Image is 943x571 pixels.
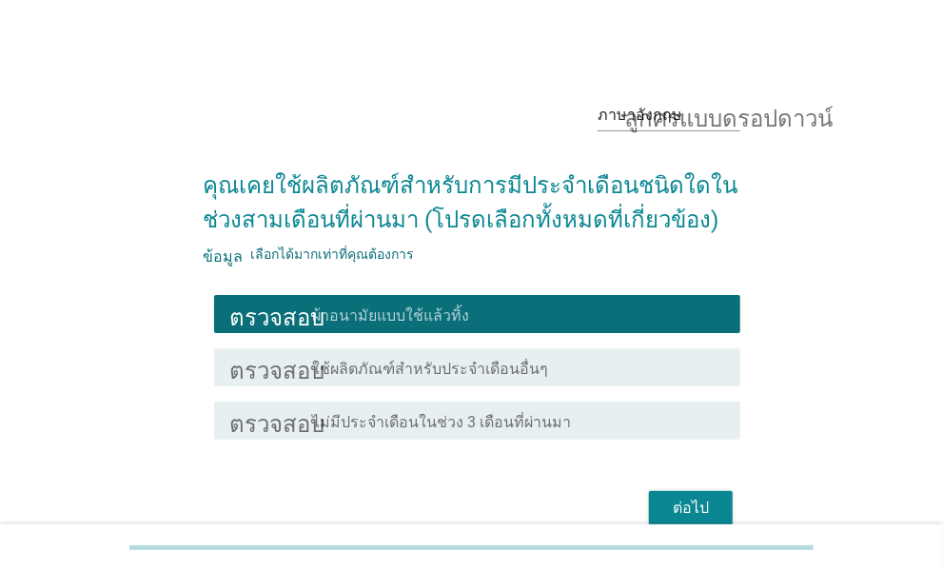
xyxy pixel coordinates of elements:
[598,106,682,124] font: ภาษาอังกฤษ
[250,246,414,262] font: เลือกได้มากเท่าที่คุณต้องการ
[229,409,324,432] font: ตรวจสอบ
[312,306,469,325] font: ผ้าอนามัยแบบใช้แล้วทิ้ง
[203,172,737,233] font: คุณเคยใช้ผลิตภัณฑ์สำหรับการมีประจำเดือนชนิดใดในช่วงสามเดือนที่ผ่านมา (โปรดเลือกทั้งหมดที่เกี่ยวข้อง)
[312,413,571,431] font: ไม่มีประจำเดือนในช่วง 3 เดือนที่ผ่านมา
[229,356,324,379] font: ตรวจสอบ
[673,499,709,517] font: ต่อไป
[624,104,833,127] font: ลูกศรแบบดรอปดาวน์
[312,360,548,378] font: ใช้ผลิตภัณฑ์สำหรับประจำเดือนอื่นๆ
[229,303,324,325] font: ตรวจสอบ
[649,491,733,525] button: ต่อไป
[203,246,243,262] font: ข้อมูล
